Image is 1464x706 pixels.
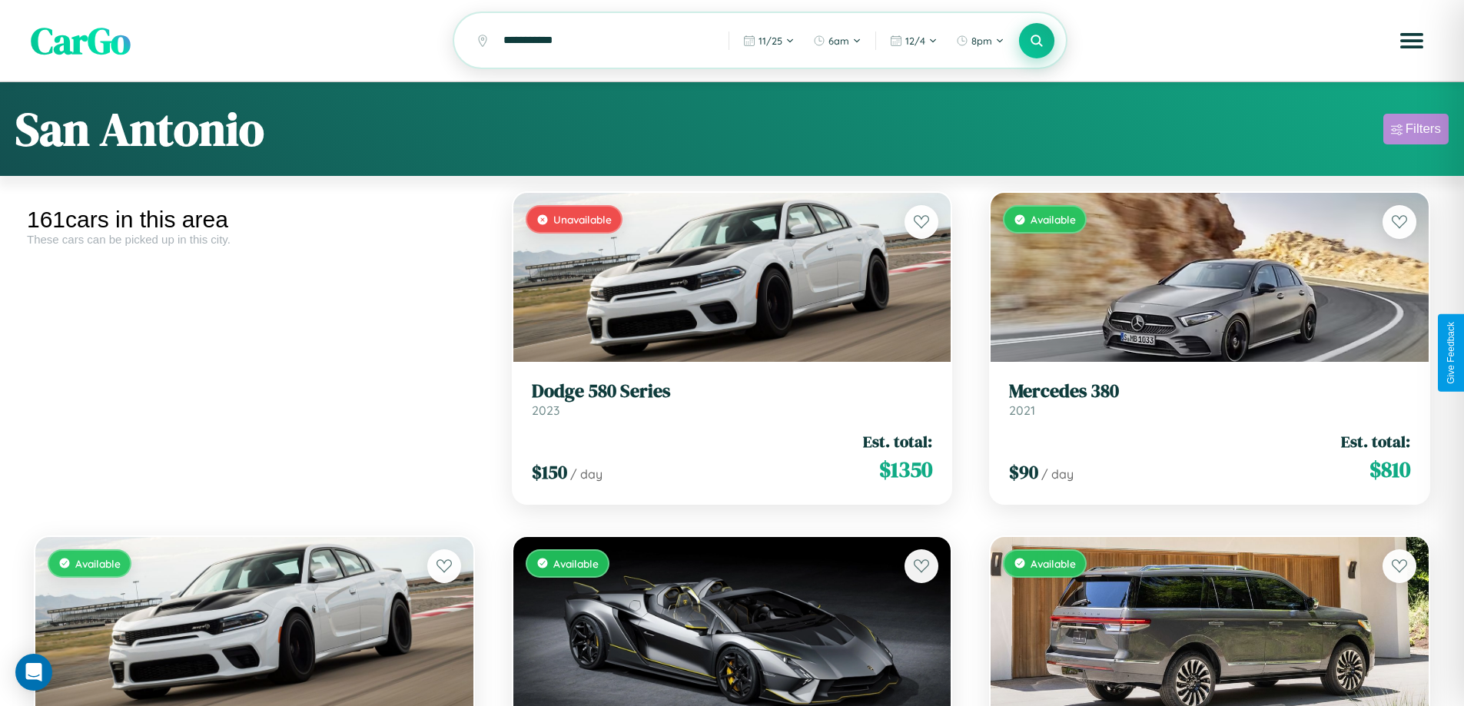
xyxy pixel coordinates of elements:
[532,380,933,418] a: Dodge 580 Series2023
[735,28,802,53] button: 11/25
[971,35,992,47] span: 8pm
[1341,430,1410,452] span: Est. total:
[1009,403,1035,418] span: 2021
[1009,459,1038,485] span: $ 90
[31,15,131,66] span: CarGo
[1031,557,1076,570] span: Available
[532,380,933,403] h3: Dodge 580 Series
[879,454,932,485] span: $ 1350
[882,28,945,53] button: 12/4
[532,403,559,418] span: 2023
[570,466,603,482] span: / day
[532,459,567,485] span: $ 150
[1390,19,1433,62] button: Open menu
[1009,380,1410,418] a: Mercedes 3802021
[1446,322,1456,384] div: Give Feedback
[863,430,932,452] span: Est. total:
[805,28,869,53] button: 6am
[553,557,599,570] span: Available
[553,213,612,226] span: Unavailable
[27,233,482,246] div: These cars can be picked up in this city.
[75,557,121,570] span: Available
[1041,466,1074,482] span: / day
[1406,121,1441,137] div: Filters
[1369,454,1410,485] span: $ 810
[828,35,849,47] span: 6am
[948,28,1012,53] button: 8pm
[15,98,264,161] h1: San Antonio
[15,654,52,691] div: Open Intercom Messenger
[905,35,925,47] span: 12 / 4
[1031,213,1076,226] span: Available
[1009,380,1410,403] h3: Mercedes 380
[27,207,482,233] div: 161 cars in this area
[1383,114,1449,144] button: Filters
[759,35,782,47] span: 11 / 25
